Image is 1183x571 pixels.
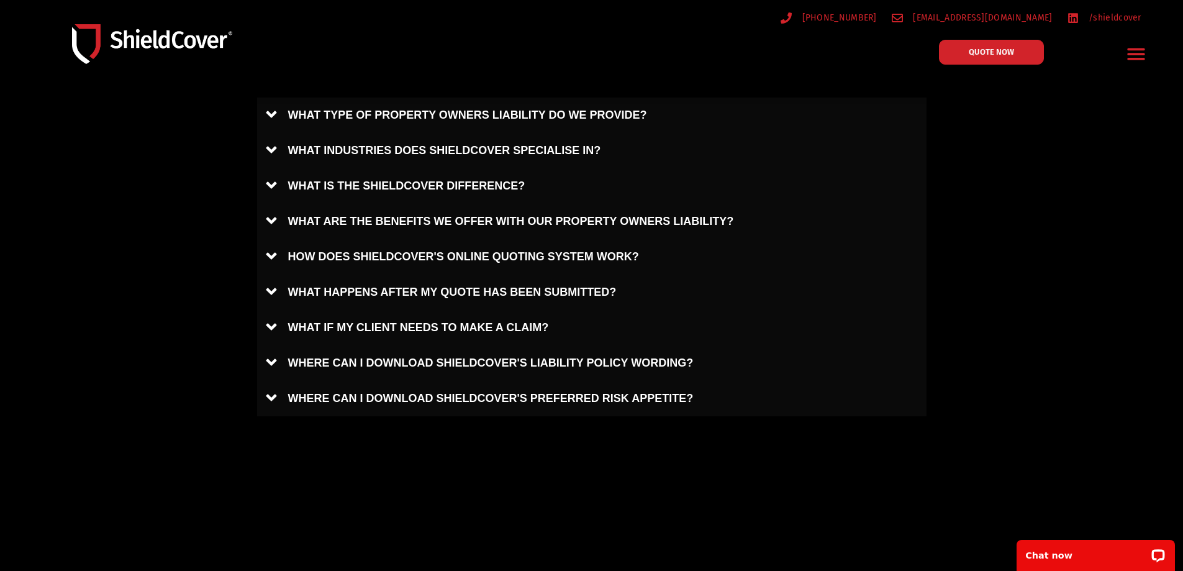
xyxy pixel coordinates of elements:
[257,345,927,381] a: WHERE CAN I DOWNLOAD SHIELDCOVER'S LIABILITY POLICY WORDING?
[1008,532,1183,571] iframe: LiveChat chat widget
[257,381,927,416] a: WHERE CAN I DOWNLOAD SHIELDCOVER'S PREFERRED RISK APPETITE?
[257,133,927,168] a: WHAT INDUSTRIES DOES SHIELDCOVER SPECIALISE IN?
[799,10,877,25] span: [PHONE_NUMBER]
[257,239,927,275] a: HOW DOES SHIELDCOVER'S ONLINE QUOTING SYSTEM WORK?
[1086,10,1141,25] span: /shieldcover
[257,310,927,345] a: WHAT IF MY CLIENT NEEDS TO MAKE A CLAIM?
[1067,10,1141,25] a: /shieldcover
[257,98,927,133] a: WHAT TYPE OF PROPERTY OWNERS LIABILITY DO WE PROVIDE?
[1122,39,1151,68] div: Menu Toggle
[257,204,927,239] a: WHAT ARE THE BENEFITS WE OFFER WITH OUR PROPERTY OWNERS LIABILITY?
[939,40,1044,65] a: QUOTE NOW
[892,10,1053,25] a: [EMAIL_ADDRESS][DOMAIN_NAME]
[781,10,877,25] a: [PHONE_NUMBER]
[257,168,927,204] a: WHAT IS THE SHIELDCOVER DIFFERENCE?
[257,275,927,310] a: WHAT HAPPENS AFTER MY QUOTE HAS BEEN SUBMITTED?
[72,24,232,63] img: Shield-Cover-Underwriting-Australia-logo-full
[910,10,1052,25] span: [EMAIL_ADDRESS][DOMAIN_NAME]
[969,48,1014,56] span: QUOTE NOW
